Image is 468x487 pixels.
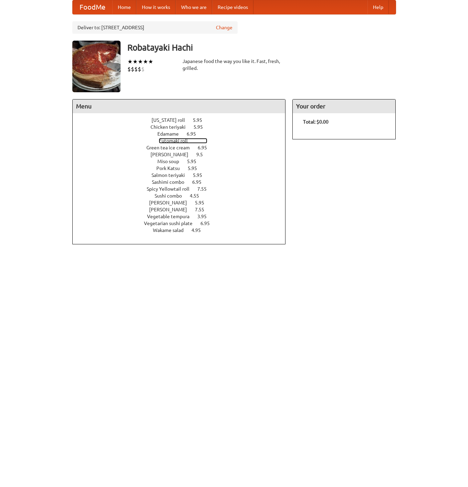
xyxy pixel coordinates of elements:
div: Japanese food the way you like it. Fast, fresh, grilled. [183,58,286,72]
a: Pork Katsu 5.95 [156,166,210,171]
span: [US_STATE] roll [152,117,192,123]
li: $ [141,65,145,73]
span: 6.95 [200,221,217,226]
span: Edamame [157,131,186,137]
span: 3.95 [197,214,214,219]
span: 7.55 [197,186,214,192]
span: Spicy Yellowtail roll [147,186,196,192]
span: Futomaki roll [159,138,195,144]
a: Miso soup 5.95 [157,159,209,164]
li: ★ [143,58,148,65]
a: [PERSON_NAME] 5.95 [149,200,217,205]
a: Spicy Yellowtail roll 7.55 [147,186,219,192]
span: 6.95 [198,145,214,150]
li: ★ [138,58,143,65]
a: Vegetable tempura 3.95 [147,214,219,219]
li: $ [127,65,131,73]
a: Who we are [176,0,212,14]
span: [PERSON_NAME] [149,207,194,212]
a: Vegetarian sushi plate 6.95 [144,221,222,226]
li: ★ [148,58,153,65]
a: Sashimi combo 6.95 [152,179,214,185]
a: Change [216,24,232,31]
span: Green tea ice cream [146,145,197,150]
span: Miso soup [157,159,186,164]
span: Wakame salad [153,227,190,233]
span: [PERSON_NAME] [149,200,194,205]
li: $ [138,65,141,73]
h4: Your order [293,99,395,113]
span: Sushi combo [155,193,189,199]
img: angular.jpg [72,41,121,92]
span: 9.5 [196,152,210,157]
span: 5.95 [188,166,204,171]
a: How it works [136,0,176,14]
li: ★ [127,58,133,65]
span: 5.95 [194,124,210,130]
span: 5.95 [193,172,209,178]
a: Chicken teriyaki 5.95 [150,124,216,130]
h3: Robatayaki Hachi [127,41,396,54]
span: Sashimi combo [152,179,191,185]
span: Chicken teriyaki [150,124,193,130]
a: Wakame salad 4.95 [153,227,214,233]
a: Edamame 6.95 [157,131,209,137]
span: 4.95 [191,227,208,233]
a: Home [112,0,136,14]
a: [PERSON_NAME] 9.5 [150,152,216,157]
a: [PERSON_NAME] 7.55 [149,207,217,212]
span: Salmon teriyaki [152,172,192,178]
li: ★ [133,58,138,65]
a: Sushi combo 4.55 [155,193,212,199]
a: Recipe videos [212,0,253,14]
li: $ [134,65,138,73]
span: Vegetable tempura [147,214,196,219]
span: 5.95 [187,159,203,164]
a: FoodMe [73,0,112,14]
span: 5.95 [193,117,209,123]
span: 7.55 [195,207,211,212]
span: 6.95 [192,179,208,185]
span: Vegetarian sushi plate [144,221,199,226]
li: $ [131,65,134,73]
a: [US_STATE] roll 5.95 [152,117,215,123]
span: 4.55 [190,193,206,199]
span: Pork Katsu [156,166,187,171]
span: 6.95 [187,131,203,137]
a: Futomaki roll [159,138,207,144]
div: Deliver to: [STREET_ADDRESS] [72,21,238,34]
a: Help [367,0,389,14]
span: 5.95 [195,200,211,205]
h4: Menu [73,99,285,113]
b: Total: $0.00 [303,119,329,125]
a: Salmon teriyaki 5.95 [152,172,215,178]
span: [PERSON_NAME] [150,152,195,157]
a: Green tea ice cream 6.95 [146,145,220,150]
